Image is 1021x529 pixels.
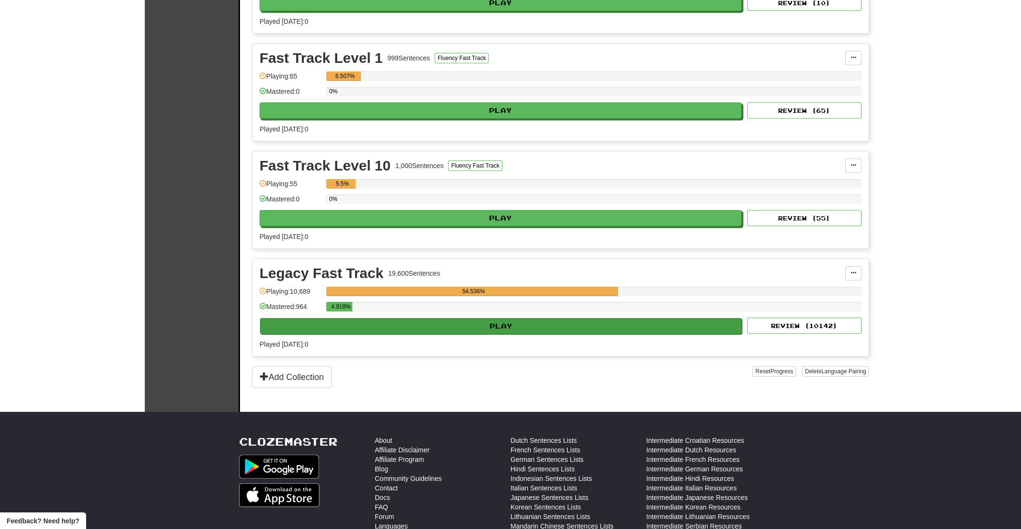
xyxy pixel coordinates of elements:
button: Review (10142) [747,318,861,334]
a: Contact [375,483,398,493]
span: Played [DATE]: 0 [260,18,308,25]
a: Lithuanian Sentences Lists [510,512,590,521]
a: Dutch Sentences Lists [510,436,577,445]
a: Indonesian Sentences Lists [510,474,592,483]
button: Fluency Fast Track [448,160,502,171]
button: Review (65) [747,102,861,119]
button: Play [260,210,741,226]
div: Mastered: 0 [260,87,321,102]
button: Review (55) [747,210,861,226]
div: Mastered: 964 [260,302,321,318]
a: Community Guidelines [375,474,442,483]
span: Played [DATE]: 0 [260,233,308,240]
div: 19,600 Sentences [388,269,440,278]
a: German Sentences Lists [510,455,583,464]
div: 999 Sentences [388,53,430,63]
a: FAQ [375,502,388,512]
span: Open feedback widget [7,516,79,526]
a: Blog [375,464,388,474]
div: 54.536% [329,287,618,296]
a: Hindi Sentences Lists [510,464,575,474]
span: Played [DATE]: 0 [260,340,308,348]
a: Docs [375,493,390,502]
a: Intermediate Korean Resources [646,502,741,512]
a: About [375,436,392,445]
div: 1,000 Sentences [395,161,443,170]
span: Progress [771,368,793,375]
div: Mastered: 0 [260,194,321,210]
a: Japanese Sentences Lists [510,493,588,502]
a: Intermediate Japanese Resources [646,493,748,502]
a: Italian Sentences Lists [510,483,577,493]
div: Playing: 65 [260,71,321,87]
a: Intermediate Lithuanian Resources [646,512,750,521]
a: Intermediate Dutch Resources [646,445,736,455]
a: Intermediate German Resources [646,464,743,474]
button: ResetProgress [752,366,796,377]
img: Get it on App Store [239,483,320,507]
a: Affiliate Disclaimer [375,445,430,455]
a: Intermediate Croatian Resources [646,436,744,445]
button: Fluency Fast Track [435,53,489,63]
span: Played [DATE]: 0 [260,125,308,133]
a: Intermediate Hindi Resources [646,474,734,483]
img: Get it on Google Play [239,455,319,479]
div: Legacy Fast Track [260,266,383,280]
a: Forum [375,512,394,521]
a: Korean Sentences Lists [510,502,581,512]
span: Language Pairing [821,368,866,375]
button: Play [260,318,742,334]
button: DeleteLanguage Pairing [802,366,869,377]
button: Add Collection [252,366,332,388]
div: Playing: 55 [260,179,321,195]
a: Intermediate Italian Resources [646,483,737,493]
div: 5.5% [329,179,356,189]
a: Clozemaster [239,436,338,448]
div: 6.507% [329,71,361,81]
div: Fast Track Level 1 [260,51,383,65]
button: Play [260,102,741,119]
a: French Sentences Lists [510,445,580,455]
a: Intermediate French Resources [646,455,740,464]
a: Affiliate Program [375,455,424,464]
div: Fast Track Level 10 [260,159,390,173]
div: 4.918% [329,302,352,311]
div: Playing: 10,689 [260,287,321,302]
